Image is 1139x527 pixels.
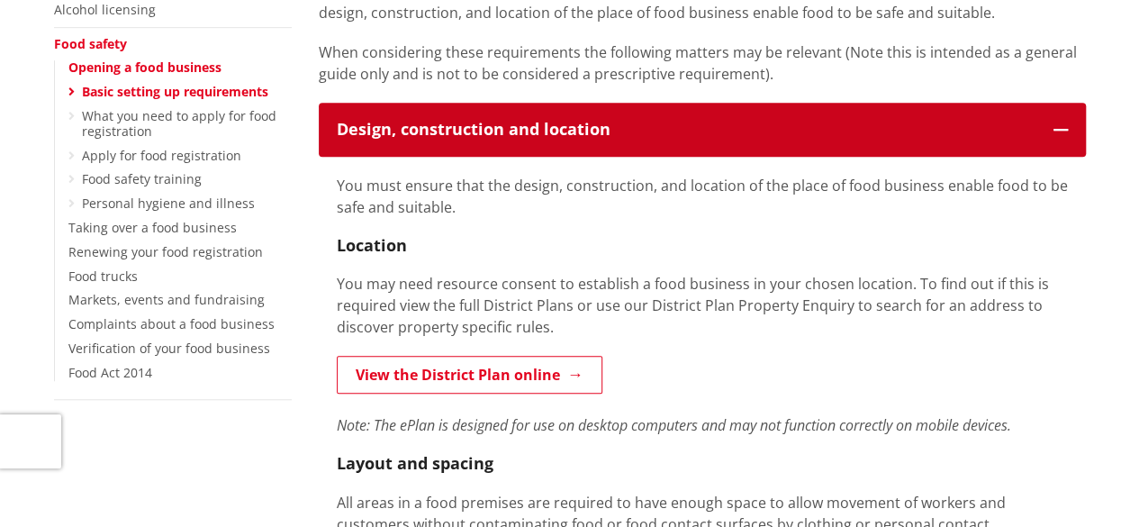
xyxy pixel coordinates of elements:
[82,107,276,140] a: What you need to apply for food registration
[54,35,127,52] a: Food safety
[82,170,202,187] a: Food safety training
[68,340,270,357] a: Verification of your food business
[337,273,1068,338] p: You may need resource consent to establish a food business in your chosen location. To find out i...
[82,195,255,212] a: Personal hygiene and illness
[68,243,263,260] a: Renewing your food registration
[337,121,1035,139] h3: Design, construction and location
[68,291,265,308] a: Markets, events and fundraising
[337,452,493,474] strong: Layout and spacing
[54,1,156,18] a: Alcohol licensing
[68,219,237,236] a: Taking over a food business
[82,83,268,100] a: Basic setting up requirements
[337,356,602,394] a: View the District Plan online
[68,268,138,285] a: Food trucks
[337,175,1068,218] p: You must ensure that the design, construction, and location of the place of food business enable ...
[337,415,1011,435] em: Note: The ePlan is designed for use on desktop computers and may not function correctly on mobile...
[337,234,407,256] strong: Location
[68,364,152,381] a: Food Act 2014
[68,315,275,332] a: Complaints about a food business
[319,41,1086,85] p: When considering these requirements the following matters may be relevant (Note this is intended ...
[68,59,221,76] a: Opening a food business
[319,103,1086,157] button: Design, construction and location
[82,147,241,164] a: Apply for food registration
[1056,451,1121,516] iframe: Messenger Launcher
